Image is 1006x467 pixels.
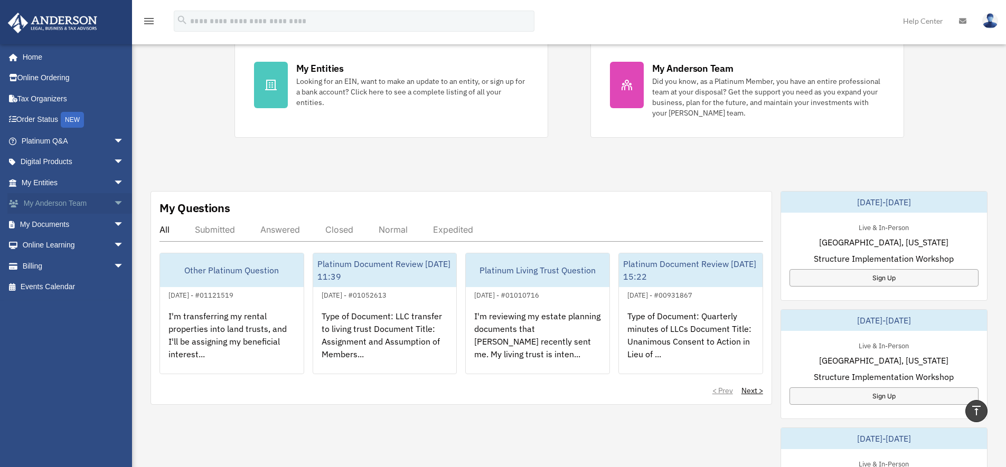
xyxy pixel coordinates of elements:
[819,236,948,249] span: [GEOGRAPHIC_DATA], [US_STATE]
[466,301,609,384] div: I'm reviewing my estate planning documents that [PERSON_NAME] recently sent me. My living trust i...
[114,130,135,152] span: arrow_drop_down
[114,151,135,173] span: arrow_drop_down
[7,46,135,68] a: Home
[143,18,155,27] a: menu
[819,354,948,367] span: [GEOGRAPHIC_DATA], [US_STATE]
[7,214,140,235] a: My Documentsarrow_drop_down
[619,253,763,287] div: Platinum Document Review [DATE] 15:22
[114,255,135,277] span: arrow_drop_down
[7,68,140,89] a: Online Ordering
[159,200,230,216] div: My Questions
[159,224,170,235] div: All
[143,15,155,27] i: menu
[814,370,954,383] span: Structure Implementation Workshop
[7,193,140,214] a: My Anderson Teamarrow_drop_down
[234,42,548,138] a: My Entities Looking for an EIN, want to make an update to an entity, or sign up for a bank accoun...
[781,310,987,331] div: [DATE]-[DATE]
[789,269,979,287] a: Sign Up
[965,400,988,422] a: vertical_align_top
[850,221,917,232] div: Live & In-Person
[313,253,457,374] a: Platinum Document Review [DATE] 11:39[DATE] - #01052613Type of Document: LLC transfer to living t...
[7,88,140,109] a: Tax Organizers
[466,289,548,300] div: [DATE] - #01010716
[7,255,140,277] a: Billingarrow_drop_down
[5,13,100,33] img: Anderson Advisors Platinum Portal
[7,151,140,173] a: Digital Productsarrow_drop_down
[296,76,529,108] div: Looking for an EIN, want to make an update to an entity, or sign up for a bank account? Click her...
[195,224,235,235] div: Submitted
[781,192,987,213] div: [DATE]-[DATE]
[325,224,353,235] div: Closed
[114,235,135,256] span: arrow_drop_down
[313,301,457,384] div: Type of Document: LLC transfer to living trust Document Title: Assignment and Assumption of Membe...
[850,339,917,350] div: Live & In-Person
[7,109,140,131] a: Order StatusNEW
[313,253,457,287] div: Platinum Document Review [DATE] 11:39
[465,253,610,374] a: Platinum Living Trust Question[DATE] - #01010716I'm reviewing my estate planning documents that [...
[781,428,987,449] div: [DATE]-[DATE]
[379,224,408,235] div: Normal
[970,404,983,417] i: vertical_align_top
[7,277,140,298] a: Events Calendar
[619,289,701,300] div: [DATE] - #00931867
[741,385,763,396] a: Next >
[296,62,344,75] div: My Entities
[114,214,135,235] span: arrow_drop_down
[160,289,242,300] div: [DATE] - #01121519
[652,76,885,118] div: Did you know, as a Platinum Member, you have an entire professional team at your disposal? Get th...
[618,253,763,374] a: Platinum Document Review [DATE] 15:22[DATE] - #00931867Type of Document: Quarterly minutes of LLC...
[260,224,300,235] div: Answered
[789,387,979,405] a: Sign Up
[7,172,140,193] a: My Entitiesarrow_drop_down
[114,172,135,194] span: arrow_drop_down
[466,253,609,287] div: Platinum Living Trust Question
[114,193,135,215] span: arrow_drop_down
[433,224,473,235] div: Expedited
[313,289,395,300] div: [DATE] - #01052613
[652,62,734,75] div: My Anderson Team
[160,253,304,287] div: Other Platinum Question
[982,13,998,28] img: User Pic
[814,252,954,265] span: Structure Implementation Workshop
[159,253,304,374] a: Other Platinum Question[DATE] - #01121519I'm transferring my rental properties into land trusts, ...
[7,130,140,151] a: Platinum Q&Aarrow_drop_down
[619,301,763,384] div: Type of Document: Quarterly minutes of LLCs Document Title: Unanimous Consent to Action in Lieu o...
[160,301,304,384] div: I'm transferring my rental properties into land trusts, and I'll be assigning my beneficial inter...
[61,112,84,128] div: NEW
[176,14,188,26] i: search
[7,235,140,256] a: Online Learningarrow_drop_down
[590,42,904,138] a: My Anderson Team Did you know, as a Platinum Member, you have an entire professional team at your...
